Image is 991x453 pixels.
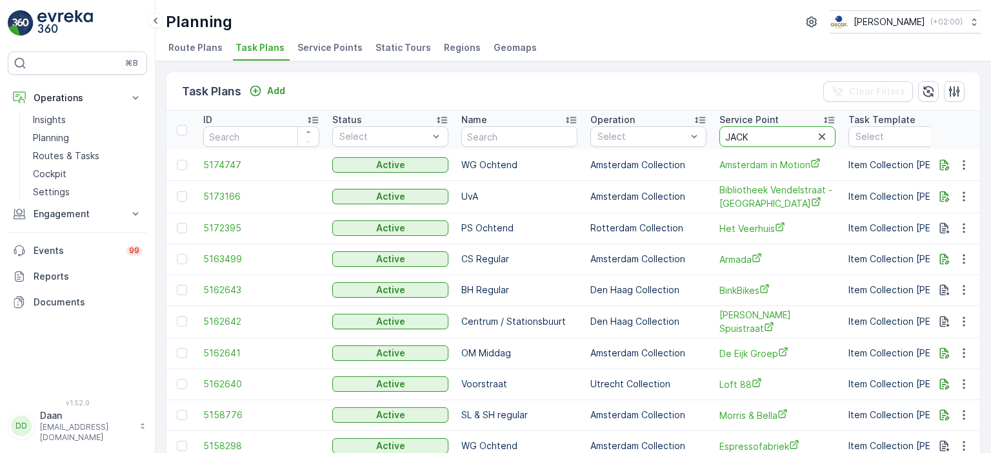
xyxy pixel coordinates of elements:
button: [PERSON_NAME](+02:00) [830,10,981,34]
p: UvA [461,190,577,203]
a: Espressofabriek [719,439,836,453]
a: De Eijk Groep [719,347,836,360]
a: Amsterdam in Motion [719,158,836,171]
div: Toggle Row Selected [177,348,187,358]
button: Active [332,376,448,392]
a: Settings [28,183,147,201]
a: Reports [8,264,147,289]
span: 5162641 [203,347,319,360]
div: DD [11,416,32,436]
p: Settings [33,186,70,198]
p: Item Collection [PERSON_NAME] [848,190,988,203]
a: Insights [28,111,147,129]
p: Operation [590,113,635,126]
img: basis-logo_rgb2x.png [830,15,848,29]
p: WG Ochtend [461,439,577,452]
p: ( +02:00 ) [930,17,963,27]
a: Bram Ladage Spuistraat [719,309,836,335]
p: Insights [33,113,66,126]
a: Het Veerhuis [719,222,836,235]
button: Clear Filters [823,81,913,102]
p: Item Collection [PERSON_NAME] [848,315,988,328]
p: Service Point [719,113,779,126]
p: Amsterdam Collection [590,439,706,452]
p: WG Ochtend [461,159,577,171]
p: Utrecht Collection [590,378,706,390]
p: [EMAIL_ADDRESS][DOMAIN_NAME] [40,422,133,443]
p: Select [597,130,686,143]
button: Active [332,345,448,361]
p: Name [461,113,487,126]
div: Toggle Row Selected [177,160,187,170]
p: Voorstraat [461,378,577,390]
p: BH Regular [461,284,577,296]
p: Item Collection [PERSON_NAME] [848,253,988,265]
div: Toggle Row Selected [177,191,187,202]
a: 5162642 [203,315,319,328]
button: Active [332,220,448,236]
p: Planning [33,131,69,144]
a: Planning [28,129,147,147]
span: Static Tours [375,41,431,54]
p: Amsterdam Collection [590,347,706,360]
a: 5173166 [203,190,319,203]
p: Routes & Tasks [33,149,99,162]
p: Active [376,439,405,452]
button: DDDaan[EMAIL_ADDRESS][DOMAIN_NAME] [8,409,147,443]
p: Centrum / Stationsbuurt [461,315,577,328]
p: Amsterdam Collection [590,409,706,421]
a: 5172395 [203,222,319,235]
p: Select [339,130,428,143]
p: 99 [129,246,139,256]
a: 5158776 [203,409,319,421]
div: Toggle Row Selected [177,379,187,389]
a: 5174747 [203,159,319,171]
input: Search [461,126,577,147]
p: Amsterdam Collection [590,253,706,265]
div: Toggle Row Selected [177,316,187,327]
p: Engagement [34,207,121,220]
span: Geomaps [494,41,537,54]
a: Bibliotheek Vendelstraat - UvA [719,184,836,210]
p: Active [376,378,405,390]
button: Add [244,83,290,99]
a: Armada [719,253,836,266]
p: Active [376,347,405,360]
span: 5162643 [203,284,319,296]
span: v 1.52.0 [8,399,147,407]
input: Search [719,126,836,147]
span: Bibliotheek Vendelstraat - [GEOGRAPHIC_DATA] [719,184,836,210]
p: Item Collection [PERSON_NAME] [848,347,988,360]
p: Cockpit [33,168,66,180]
button: Active [332,282,448,298]
a: BinkBikes [719,284,836,297]
p: Documents [34,296,142,309]
span: Service Points [297,41,363,54]
a: Morris & Bella [719,409,836,422]
img: logo_light-DOdMpM7g.png [37,10,93,36]
p: [PERSON_NAME] [854,15,925,28]
p: SL & SH regular [461,409,577,421]
p: Active [376,253,405,265]
button: Active [332,314,448,329]
p: Item Collection [PERSON_NAME] [848,284,988,296]
div: Toggle Row Selected [177,410,187,420]
span: Task Plans [235,41,285,54]
a: 5158298 [203,439,319,452]
p: Task Plans [182,82,241,101]
p: Active [376,315,405,328]
div: Toggle Row Selected [177,285,187,295]
p: Active [376,222,405,235]
button: Engagement [8,201,147,227]
p: Clear Filters [849,85,905,98]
